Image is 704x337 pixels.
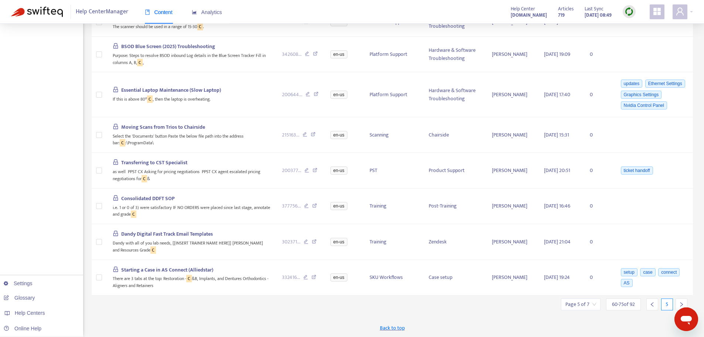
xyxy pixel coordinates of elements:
span: [DATE] 19:09 [544,50,570,58]
span: Transferring to CST Specialist [121,158,187,167]
span: updates [621,80,643,88]
td: 0 [584,117,613,153]
span: lock [113,195,119,201]
span: 302371 ... [282,238,300,246]
span: lock [113,230,119,236]
td: Platform Support [364,72,423,117]
span: [DATE] 16:46 [544,202,570,210]
span: Help Centers [15,310,45,316]
span: appstore [653,7,662,16]
span: Essential Laptop Maintenance (Slow Laptop) [121,86,221,94]
span: en-us [330,131,347,139]
td: 0 [584,189,613,224]
div: i.e. 1 or 0 of 3) were satisfactory IF NO ORDERS were placed since last stage, annotate and grade [113,203,270,218]
span: en-us [330,273,347,282]
td: Post-Training [423,189,486,224]
span: Analytics [192,9,222,15]
td: Hardware & Software Troubleshooting [423,72,486,117]
div: 5 [661,299,673,310]
td: Case setup [423,260,486,296]
span: Starting a Case in AS Connect (Alliedstar) [121,266,213,274]
span: AS [621,279,633,287]
span: ticket handoff [621,166,653,175]
span: left [650,302,655,307]
span: Help Center [511,5,535,13]
td: PST [364,153,423,188]
span: BSOD Blue Screen (2025) Troubleshooting [121,42,215,51]
sqkw: C [150,246,156,254]
span: lock [113,266,119,272]
span: user [676,7,684,16]
td: Scanning [364,117,423,153]
span: Content [145,9,173,15]
span: 377756 ... [282,202,301,210]
sqkw: C [147,95,153,103]
span: en-us [330,50,347,58]
span: 342608 ... [282,50,302,58]
span: Help Center Manager [76,5,128,19]
sqkw: C [137,59,143,66]
td: 0 [584,224,613,260]
strong: [DATE] 08:49 [585,11,612,19]
span: lock [113,124,119,129]
a: Settings [4,280,33,286]
span: Last Sync [585,5,603,13]
strong: 719 [558,11,565,19]
td: 0 [584,72,613,117]
td: [PERSON_NAME] [486,260,538,296]
td: Chairside [423,117,486,153]
td: 0 [584,37,613,72]
td: Training [364,224,423,260]
span: book [145,10,150,15]
span: lock [113,43,119,49]
sqkw: C [131,210,136,218]
span: en-us [330,238,347,246]
span: 215163 ... [282,131,299,139]
sqkw: C [120,139,125,146]
span: right [679,302,684,307]
span: 200644 ... [282,91,302,99]
a: [DOMAIN_NAME] [511,11,547,19]
span: lock [113,87,119,92]
span: setup [621,268,637,276]
img: sync.dc5367851b00ba804db3.png [625,7,634,16]
td: Product Support [423,153,486,188]
div: The scanner should be used in a range of 15-30 . [113,22,270,30]
span: en-us [330,166,347,175]
span: Back to top [380,324,405,332]
td: [PERSON_NAME] [486,153,538,188]
span: area-chart [192,10,197,15]
div: Select the 'Documents' button Paste the below file path into the address bar: :\ProgramData\ [113,131,270,146]
td: [PERSON_NAME] [486,72,538,117]
span: lock [113,159,119,165]
a: Online Help [4,326,41,331]
td: 0 [584,260,613,296]
span: Nvidia Control Panel [621,101,667,109]
td: Hardware & Software Troubleshooting [423,37,486,72]
td: [PERSON_NAME] [486,224,538,260]
span: en-us [330,91,347,99]
span: [DATE] 20:51 [544,166,570,175]
td: SKU Workflows [364,260,423,296]
span: [DATE] 21:04 [544,237,571,246]
a: Glossary [4,295,35,301]
span: 200377 ... [282,166,301,175]
div: as well PPST CX Asking for pricing negotiations PPST CX agent escalated pricing negotiations for & [113,167,270,182]
td: Zendesk [423,224,486,260]
span: en-us [330,202,347,210]
span: Dandy Digital Fast Track Email Templates [121,230,213,238]
span: Graphics Settings [621,91,662,99]
span: connect [658,268,680,276]
sqkw: C [186,275,192,282]
span: Articles [558,5,574,13]
span: 332416 ... [282,273,300,282]
div: Purpose: Steps to resolve BSOD inbound Log details in the Blue Screen Tracker Fill in columns A, ... [113,51,270,66]
span: 60 - 75 of 92 [612,300,635,308]
span: [DATE] 15:31 [544,131,569,139]
span: Consolidated DDFT SOP [121,194,175,203]
span: [DATE] 19:24 [544,273,570,282]
td: [PERSON_NAME] [486,37,538,72]
img: Swifteq [11,7,63,17]
span: [DATE] 17:40 [544,90,570,99]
